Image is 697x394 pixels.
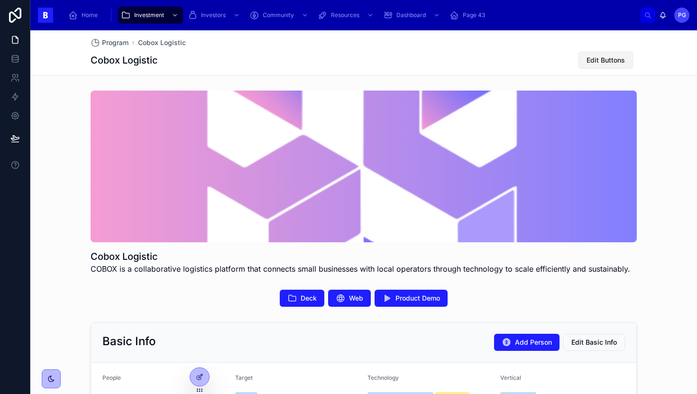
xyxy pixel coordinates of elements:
[91,54,158,67] h1: Cobox Logistic
[91,250,630,263] h1: Cobox Logistic
[201,11,226,19] span: Investors
[235,374,253,381] span: Target
[571,338,617,347] span: Edit Basic Info
[91,38,128,47] a: Program
[587,55,625,65] span: Edit Buttons
[91,263,630,275] span: COBOX is a collaborative logistics platform that connects small businesses with local operators t...
[301,293,317,303] span: Deck
[678,11,686,19] span: PG
[515,338,552,347] span: Add Person
[38,8,53,23] img: App logo
[82,11,98,19] span: Home
[315,7,378,24] a: Resources
[396,11,426,19] span: Dashboard
[578,52,633,69] button: Edit Buttons
[118,7,183,24] a: Investment
[280,290,324,307] button: Deck
[102,374,121,381] span: People
[102,334,156,349] h2: Basic Info
[65,7,104,24] a: Home
[447,7,492,24] a: Page 43
[331,11,359,19] span: Resources
[247,7,313,24] a: Community
[328,290,371,307] button: Web
[138,38,186,47] a: Cobox Logistic
[463,11,485,19] span: Page 43
[134,11,164,19] span: Investment
[563,334,625,351] button: Edit Basic Info
[380,7,445,24] a: Dashboard
[367,374,399,381] span: Technology
[61,5,640,26] div: scrollable content
[375,290,448,307] button: Product Demo
[263,11,294,19] span: Community
[500,374,521,381] span: Vertical
[349,293,363,303] span: Web
[185,7,245,24] a: Investors
[494,334,559,351] button: Add Person
[102,38,128,47] span: Program
[395,293,440,303] span: Product Demo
